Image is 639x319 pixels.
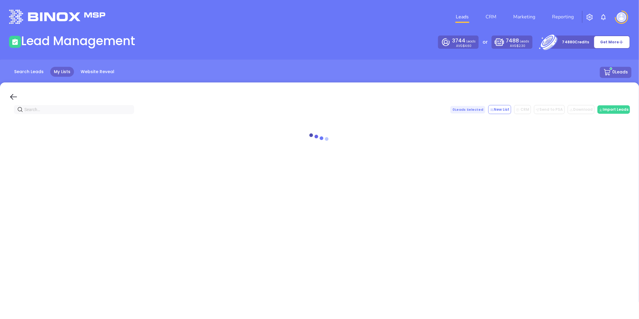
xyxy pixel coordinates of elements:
[550,11,576,23] a: Reporting
[600,67,631,78] button: 0Leads
[586,14,593,21] img: iconSetting
[488,105,511,114] button: New List
[483,39,488,46] p: or
[510,45,525,47] p: AVG
[77,67,118,77] a: Website Reveal
[24,106,126,113] input: Search…
[506,37,519,44] span: 7488
[597,105,630,114] button: Import Leads
[594,36,630,48] button: Get More
[452,37,465,44] span: 3744
[50,67,74,77] a: My Lists
[450,106,485,113] span: 0 Leads Selected
[483,11,499,23] a: CRM
[617,12,626,22] img: user
[21,34,135,48] h1: Lead Management
[456,45,472,47] p: AVG
[600,14,607,21] img: iconNotification
[562,39,589,45] p: 74880 Credits
[506,37,529,45] p: Leads
[511,11,538,23] a: Marketing
[463,44,472,48] span: $4.60
[534,105,565,114] button: Send to PSA
[568,105,594,114] button: Download
[452,37,476,45] p: Leads
[11,67,47,77] a: Search Leads
[517,44,525,48] span: $2.30
[453,11,471,23] a: Leads
[9,10,105,24] img: logo
[514,105,531,114] button: CRM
